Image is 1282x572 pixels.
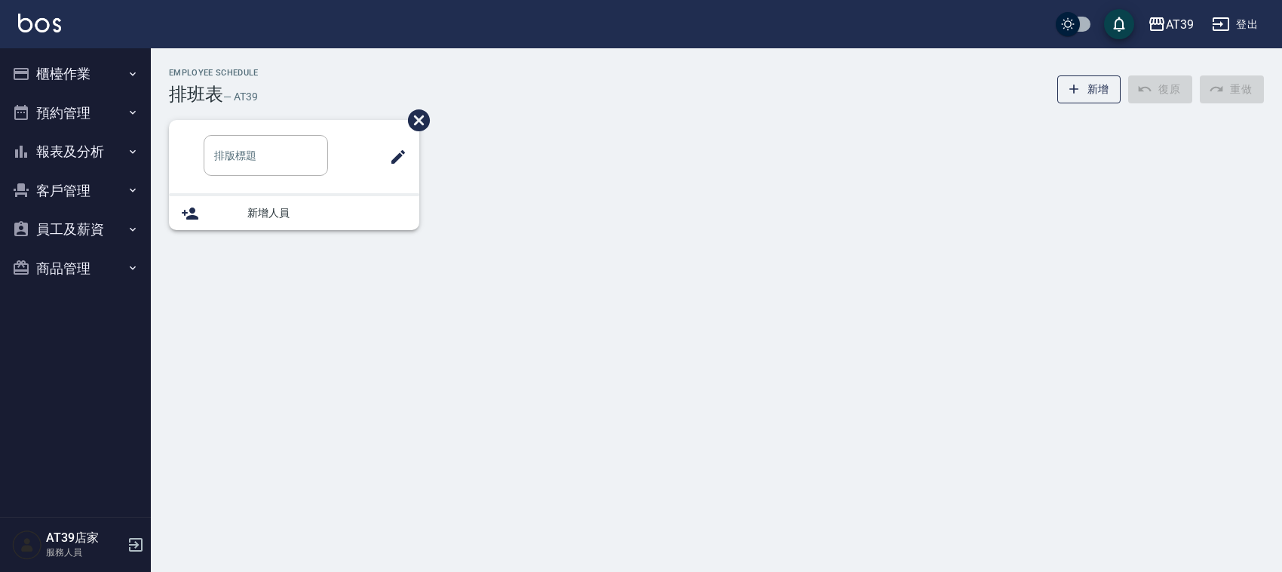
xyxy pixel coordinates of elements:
[1142,9,1200,40] button: AT39
[397,98,432,143] span: 刪除班表
[169,84,223,105] h3: 排班表
[18,14,61,32] img: Logo
[1057,75,1121,103] button: 新增
[46,530,123,546] h5: AT39店家
[6,94,145,133] button: 預約管理
[12,530,42,560] img: Person
[204,135,328,176] input: 排版標題
[6,132,145,171] button: 報表及分析
[6,210,145,249] button: 員工及薪資
[1206,11,1264,38] button: 登出
[169,68,259,78] h2: Employee Schedule
[247,205,407,221] span: 新增人員
[1104,9,1134,39] button: save
[6,54,145,94] button: 櫃檯作業
[380,139,407,175] span: 修改班表的標題
[6,249,145,288] button: 商品管理
[223,89,258,105] h6: — AT39
[169,196,419,230] div: 新增人員
[46,546,123,559] p: 服務人員
[6,171,145,211] button: 客戶管理
[1166,15,1194,34] div: AT39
